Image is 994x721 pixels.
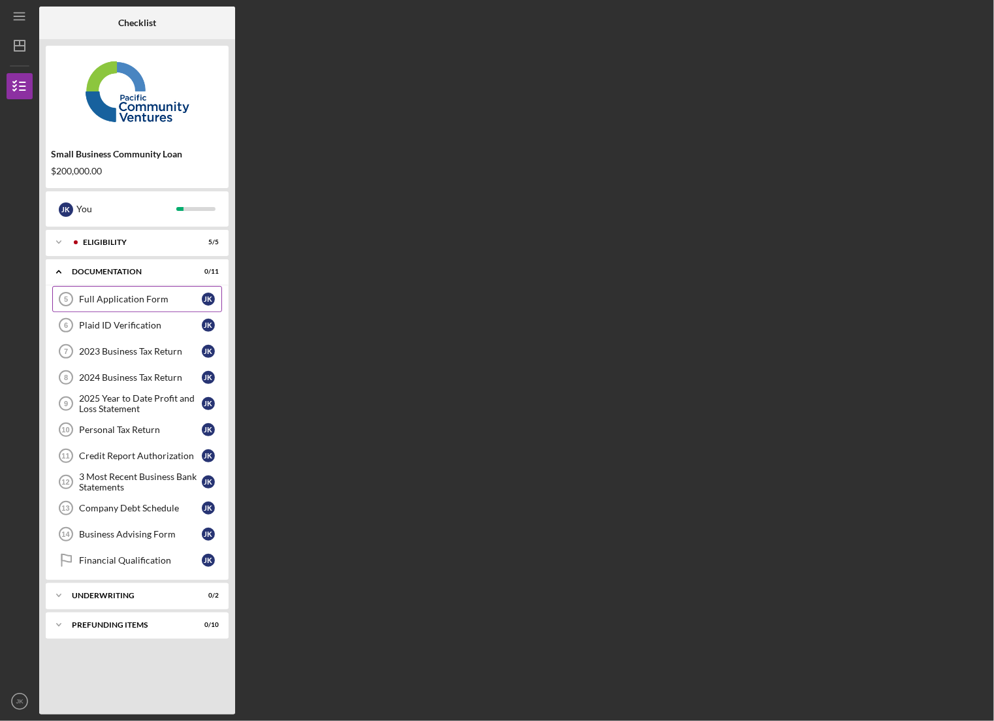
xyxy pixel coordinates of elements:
a: 5Full Application FormJK [52,286,222,312]
div: Small Business Community Loan [51,149,223,159]
tspan: 7 [64,347,68,355]
div: 0 / 11 [195,268,219,276]
div: 3 Most Recent Business Bank Statements [79,472,202,492]
a: 72023 Business Tax ReturnJK [52,338,222,364]
tspan: 13 [61,504,69,512]
div: Eligibility [83,238,186,246]
div: Company Debt Schedule [79,503,202,513]
a: 6Plaid ID VerificationJK [52,312,222,338]
tspan: 6 [64,321,68,329]
div: J K [202,423,215,436]
div: 2023 Business Tax Return [79,346,202,357]
div: J K [202,554,215,567]
div: J K [202,345,215,358]
div: J K [202,397,215,410]
div: J K [202,449,215,462]
div: J K [202,293,215,306]
div: 0 / 2 [195,592,219,600]
text: JK [16,698,24,705]
a: 14Business Advising FormJK [52,521,222,547]
button: JK [7,688,33,714]
a: 123 Most Recent Business Bank StatementsJK [52,469,222,495]
a: 13Company Debt ScheduleJK [52,495,222,521]
tspan: 10 [61,426,69,434]
a: 11Credit Report AuthorizationJK [52,443,222,469]
div: 2024 Business Tax Return [79,372,202,383]
tspan: 11 [61,452,69,460]
tspan: 5 [64,295,68,303]
a: 82024 Business Tax ReturnJK [52,364,222,391]
div: You [76,198,176,220]
div: Personal Tax Return [79,425,202,435]
div: Documentation [72,268,186,276]
div: J K [202,475,215,489]
img: Product logo [46,52,229,131]
div: Underwriting [72,592,186,600]
b: Checklist [118,18,156,28]
a: 92025 Year to Date Profit and Loss StatementJK [52,391,222,417]
div: Full Application Form [79,294,202,304]
div: J K [202,502,215,515]
div: 0 / 10 [195,621,219,629]
div: J K [202,528,215,541]
div: Financial Qualification [79,555,202,566]
tspan: 9 [64,400,68,408]
div: J K [202,371,215,384]
div: Plaid ID Verification [79,320,202,330]
tspan: 8 [64,374,68,381]
a: 10Personal Tax ReturnJK [52,417,222,443]
div: J K [59,202,73,217]
div: $200,000.00 [51,166,223,176]
tspan: 14 [61,530,70,538]
div: Prefunding Items [72,621,186,629]
div: 2025 Year to Date Profit and Loss Statement [79,393,202,414]
a: Financial QualificationJK [52,547,222,573]
tspan: 12 [61,478,69,486]
div: Credit Report Authorization [79,451,202,461]
div: J K [202,319,215,332]
div: Business Advising Form [79,529,202,539]
div: 5 / 5 [195,238,219,246]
